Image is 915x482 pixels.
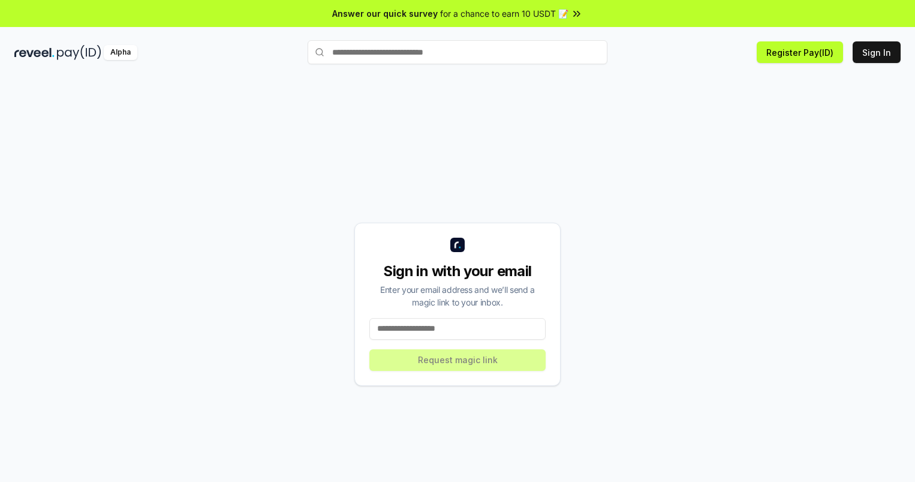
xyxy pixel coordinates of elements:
button: Register Pay(ID) [757,41,843,63]
img: logo_small [450,238,465,252]
div: Sign in with your email [369,262,546,281]
div: Alpha [104,45,137,60]
span: for a chance to earn 10 USDT 📝 [440,7,568,20]
div: Enter your email address and we’ll send a magic link to your inbox. [369,283,546,309]
img: reveel_dark [14,45,55,60]
button: Sign In [853,41,901,63]
span: Answer our quick survey [332,7,438,20]
img: pay_id [57,45,101,60]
